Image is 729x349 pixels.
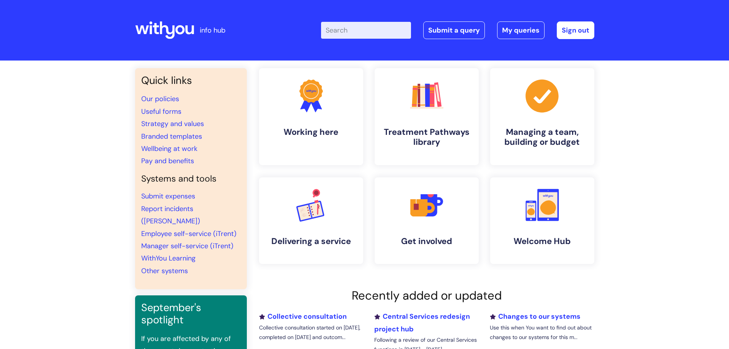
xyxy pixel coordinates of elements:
[141,119,204,128] a: Strategy and values
[200,24,225,36] p: info hub
[490,312,581,321] a: Changes to our systems
[375,177,479,264] a: Get involved
[423,21,485,39] a: Submit a query
[259,68,363,165] a: Working here
[497,21,545,39] a: My queries
[141,254,196,263] a: WithYou Learning
[321,22,411,39] input: Search
[141,132,202,141] a: Branded templates
[259,312,347,321] a: Collective consultation
[375,68,479,165] a: Treatment Pathways library
[265,127,357,137] h4: Working here
[259,288,594,303] h2: Recently added or updated
[141,156,194,165] a: Pay and benefits
[321,21,594,39] div: | -
[141,107,181,116] a: Useful forms
[259,177,363,264] a: Delivering a service
[141,144,197,153] a: Wellbeing at work
[496,127,588,147] h4: Managing a team, building or budget
[141,94,179,103] a: Our policies
[141,204,200,226] a: Report incidents ([PERSON_NAME])
[141,74,241,87] h3: Quick links
[141,301,241,326] h3: September's spotlight
[496,236,588,246] h4: Welcome Hub
[141,266,188,275] a: Other systems
[259,323,363,342] p: Collective consultation started on [DATE], completed on [DATE] and outcom...
[265,236,357,246] h4: Delivering a service
[490,68,594,165] a: Managing a team, building or budget
[141,229,236,238] a: Employee self-service (iTrent)
[381,127,473,147] h4: Treatment Pathways library
[141,192,195,201] a: Submit expenses
[141,241,233,251] a: Manager self-service (iTrent)
[490,323,594,342] p: Use this when You want to find out about changes to our systems for this m...
[557,21,594,39] a: Sign out
[490,177,594,264] a: Welcome Hub
[381,236,473,246] h4: Get involved
[374,312,470,333] a: Central Services redesign project hub
[141,174,241,184] h4: Systems and tools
